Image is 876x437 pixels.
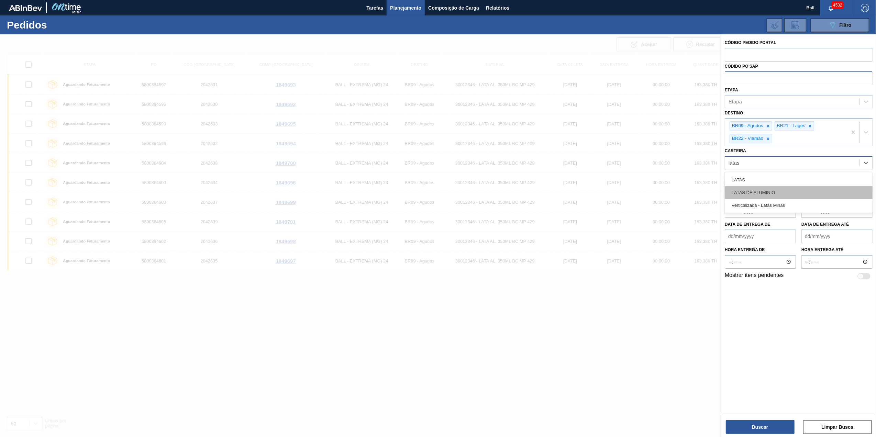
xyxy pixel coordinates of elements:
[725,64,758,69] label: Códido PO SAP
[725,148,746,153] label: Carteira
[811,18,869,32] button: Filtro
[730,122,764,130] div: BR09 - Agudos
[9,5,42,11] img: TNhmsLtSVTkK8tSr43FrP2fwEKptu5GPRR3wAAAABJRU5ErkJggg==
[801,222,849,227] label: Data de Entrega até
[784,18,806,32] div: Solicitação de Revisão de Pedidos
[486,4,509,12] span: Relatórios
[725,172,746,177] label: Material
[840,22,852,28] span: Filtro
[832,1,844,9] span: 4532
[725,40,776,45] label: Código Pedido Portal
[801,245,873,255] label: Hora entrega até
[7,21,114,29] h1: Pedidos
[730,134,764,143] div: BR22 - Viamão
[801,229,873,243] input: dd/mm/yyyy
[725,186,873,199] div: LATAS DE ALUMINIO
[428,4,479,12] span: Composição de Carga
[725,173,873,186] div: LATAS
[861,4,869,12] img: Logout
[725,245,796,255] label: Hora entrega de
[767,18,782,32] div: Importar Negociações dos Pedidos
[725,111,743,115] label: Destino
[725,199,873,212] div: Verticalizada - Latas Minas
[775,122,807,130] div: BR21 - Lages
[820,3,842,13] button: Notificações
[366,4,383,12] span: Tarefas
[725,229,796,243] input: dd/mm/yyyy
[729,99,742,105] div: Etapa
[725,88,738,92] label: Etapa
[725,272,784,280] label: Mostrar itens pendentes
[725,222,770,227] label: Data de Entrega de
[390,4,421,12] span: Planejamento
